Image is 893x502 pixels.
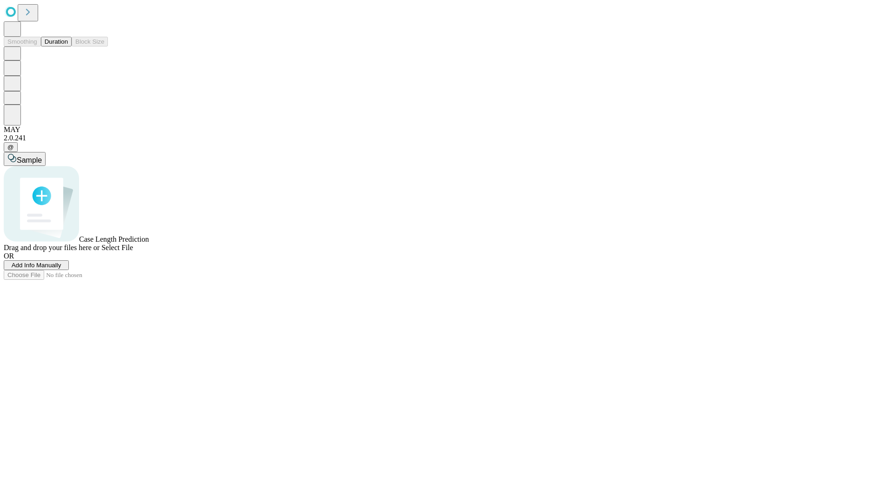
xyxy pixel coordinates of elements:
[17,156,42,164] span: Sample
[79,235,149,243] span: Case Length Prediction
[4,134,889,142] div: 2.0.241
[101,244,133,251] span: Select File
[72,37,108,46] button: Block Size
[4,142,18,152] button: @
[4,125,889,134] div: MAY
[4,244,100,251] span: Drag and drop your files here or
[41,37,72,46] button: Duration
[4,252,14,260] span: OR
[4,152,46,166] button: Sample
[4,260,69,270] button: Add Info Manually
[4,37,41,46] button: Smoothing
[12,262,61,269] span: Add Info Manually
[7,144,14,151] span: @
